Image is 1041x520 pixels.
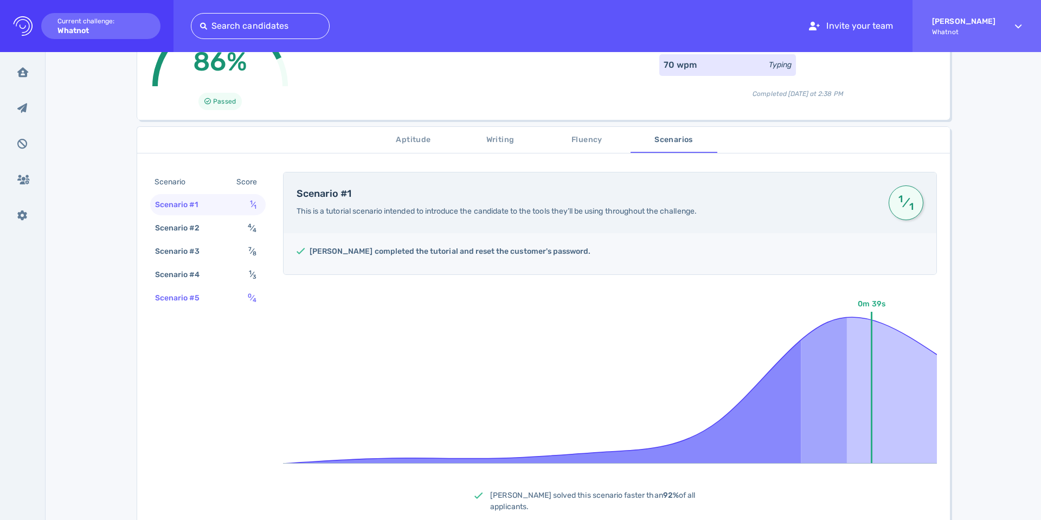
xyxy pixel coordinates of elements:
span: ⁄ [249,270,256,279]
sub: 4 [253,227,256,234]
sup: 1 [249,269,252,276]
span: ⁄ [248,293,256,303]
span: 86% [193,46,247,77]
h5: [PERSON_NAME] completed the tutorial and reset the customer's password. [310,246,591,257]
sup: 1 [250,199,253,206]
div: Completed [DATE] at 2:38 PM [659,80,937,99]
div: Scenario #4 [153,267,213,283]
span: ⁄ [248,247,256,256]
span: Whatnot [932,28,995,36]
h4: Scenario #1 [297,188,876,200]
sub: 8 [253,250,256,257]
sub: 1 [907,206,915,208]
div: 70 wpm [664,59,697,72]
sup: 0 [248,292,252,299]
div: Scenario #5 [153,290,213,306]
span: ⁄ [250,200,256,209]
div: Scenario [152,174,198,190]
div: Score [234,174,264,190]
span: ⁄ [248,223,256,233]
span: Passed [213,95,235,108]
b: 92% [663,491,679,500]
span: Writing [464,133,537,147]
span: [PERSON_NAME] solved this scenario faster than of all applicants. [490,491,695,511]
text: 0m 39s [858,299,885,309]
span: ⁄ [897,193,915,213]
sup: 1 [897,198,905,200]
div: Scenario #1 [153,197,211,213]
div: Scenario #2 [153,220,213,236]
sup: 7 [248,246,252,253]
span: Scenarios [637,133,711,147]
span: Fluency [550,133,624,147]
sub: 3 [253,273,256,280]
div: Typing [769,59,792,70]
strong: [PERSON_NAME] [932,17,995,26]
sub: 4 [253,297,256,304]
span: Aptitude [377,133,451,147]
sup: 4 [248,222,252,229]
sub: 1 [254,203,256,210]
div: Scenario #3 [153,243,213,259]
span: This is a tutorial scenario intended to introduce the candidate to the tools they’ll be using thr... [297,207,697,216]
